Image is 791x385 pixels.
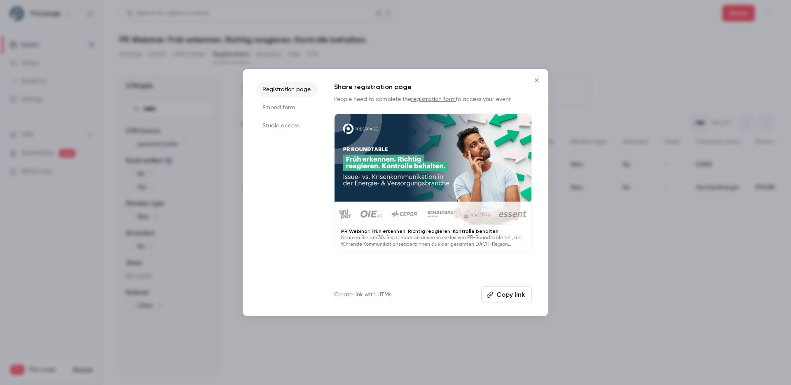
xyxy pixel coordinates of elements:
[341,235,525,248] p: Nehmen Sie am 30. September an unserem exklusiven PR-Roundtable teil, der führende Kommunikations...
[334,95,532,103] p: People need to complete the to access your event
[256,100,318,115] li: Embed form
[411,96,456,102] a: registration form
[334,291,391,299] a: Create link with UTMs
[334,82,532,92] h1: Share registration page
[256,82,318,97] li: Registration page
[481,286,532,303] button: Copy link
[341,228,525,235] p: PR Webinar: Früh erkennen. Richtig reagieren. Kontrolle behalten.
[334,113,532,251] a: PR Webinar: Früh erkennen. Richtig reagieren. Kontrolle behalten.Nehmen Sie am 30. September an u...
[256,118,318,133] li: Studio access
[529,72,545,89] button: Close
